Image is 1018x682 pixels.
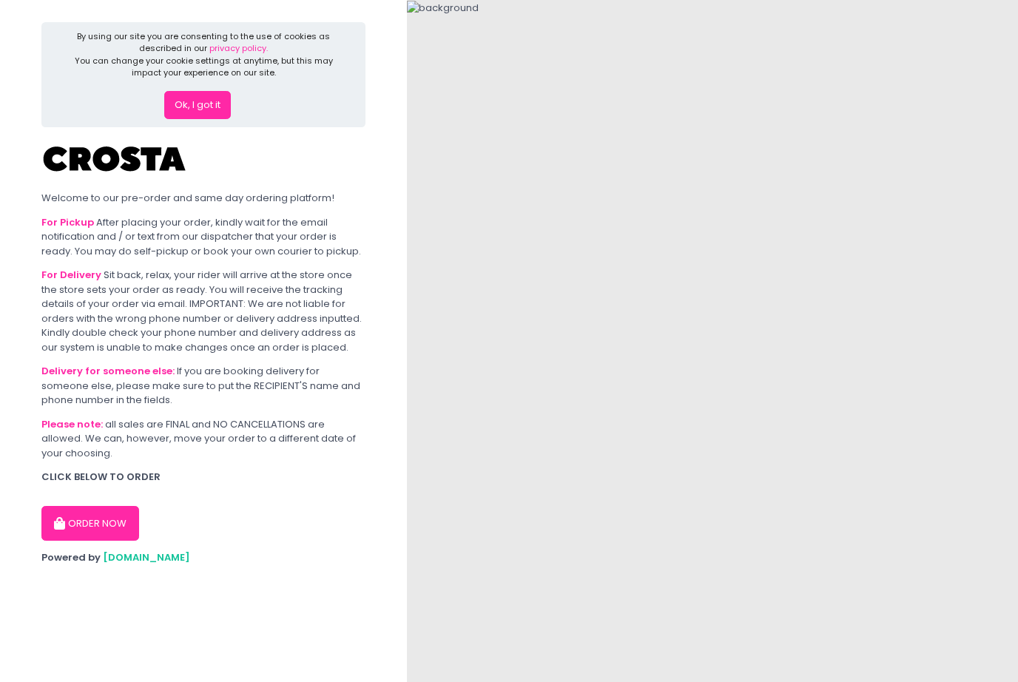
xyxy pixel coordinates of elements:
[41,417,365,461] div: all sales are FINAL and NO CANCELLATIONS are allowed. We can, however, move your order to a diffe...
[407,1,479,16] img: background
[209,42,268,54] a: privacy policy.
[103,550,190,564] a: [DOMAIN_NAME]
[67,30,341,79] div: By using our site you are consenting to the use of cookies as described in our You can change you...
[41,268,101,282] b: For Delivery
[41,470,365,485] div: CLICK BELOW TO ORDER
[41,417,103,431] b: Please note:
[41,137,189,181] img: Crosta Pizzeria
[41,550,365,565] div: Powered by
[164,91,231,119] button: Ok, I got it
[41,364,365,408] div: If you are booking delivery for someone else, please make sure to put the RECIPIENT'S name and ph...
[41,215,365,259] div: After placing your order, kindly wait for the email notification and / or text from our dispatche...
[41,364,175,378] b: Delivery for someone else:
[41,506,139,541] button: ORDER NOW
[41,268,365,354] div: Sit back, relax, your rider will arrive at the store once the store sets your order as ready. You...
[41,215,94,229] b: For Pickup
[41,191,365,206] div: Welcome to our pre-order and same day ordering platform!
